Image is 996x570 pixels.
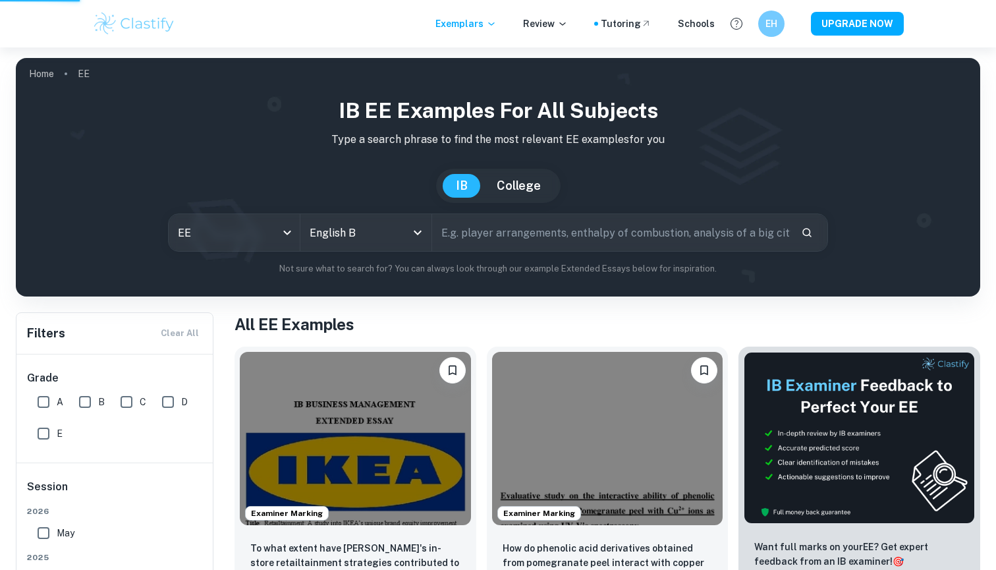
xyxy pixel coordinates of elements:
[435,16,497,31] p: Exemplars
[27,370,204,386] h6: Grade
[484,174,554,198] button: College
[181,395,188,409] span: D
[27,505,204,517] span: 2026
[26,262,970,275] p: Not sure what to search for? You can always look through our example Extended Essays below for in...
[92,11,176,37] img: Clastify logo
[498,507,580,519] span: Examiner Marking
[754,540,964,569] p: Want full marks on your EE ? Get expert feedback from an IB examiner!
[27,324,65,343] h6: Filters
[26,95,970,127] h1: IB EE examples for all subjects
[169,214,300,251] div: EE
[744,352,975,524] img: Thumbnail
[443,174,481,198] button: IB
[140,395,146,409] span: C
[240,352,471,525] img: Business and Management EE example thumbnail: To what extent have IKEA's in-store reta
[758,11,785,37] button: EH
[691,357,717,384] button: Bookmark
[439,357,466,384] button: Bookmark
[725,13,748,35] button: Help and Feedback
[408,223,427,242] button: Open
[764,16,779,31] h6: EH
[893,556,904,567] span: 🎯
[98,395,105,409] span: B
[678,16,715,31] a: Schools
[27,552,204,563] span: 2025
[29,65,54,83] a: Home
[811,12,904,36] button: UPGRADE NOW
[492,352,723,525] img: Chemistry EE example thumbnail: How do phenolic acid derivatives obtaine
[57,526,74,540] span: May
[78,67,90,81] p: EE
[523,16,568,31] p: Review
[26,132,970,148] p: Type a search phrase to find the most relevant EE examples for you
[57,426,63,441] span: E
[16,58,980,297] img: profile cover
[235,312,980,336] h1: All EE Examples
[27,479,204,505] h6: Session
[57,395,63,409] span: A
[246,507,328,519] span: Examiner Marking
[432,214,790,251] input: E.g. player arrangements, enthalpy of combustion, analysis of a big city...
[601,16,651,31] a: Tutoring
[796,221,818,244] button: Search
